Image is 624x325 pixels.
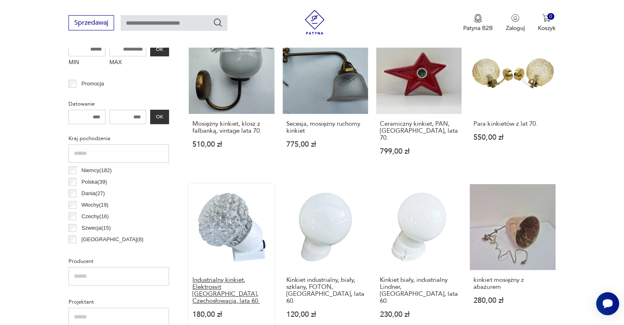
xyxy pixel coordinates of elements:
h3: Secesja, mosiężny ruchomy kinkiet [286,120,364,134]
p: Datowanie [69,99,169,108]
img: Ikonka użytkownika [511,14,519,22]
h3: Ceramiczny kinkiet, PAN, [GEOGRAPHIC_DATA], lata 70. [380,120,458,141]
button: OK [150,110,169,124]
button: 0Koszyk [538,14,555,32]
p: 230,00 zł [380,311,458,318]
label: MIN [69,56,105,69]
button: Patyna B2B [463,14,493,32]
button: Zaloguj [506,14,525,32]
p: Niemcy ( 182 ) [82,166,112,175]
p: Szwecja ( 15 ) [82,224,111,233]
h3: Kinkiet industrialny, biały, szklany, FOTON, [GEOGRAPHIC_DATA], lata 60. [286,277,364,304]
a: Ceramiczny kinkiet, PAN, Niemcy, lata 70.Ceramiczny kinkiet, PAN, [GEOGRAPHIC_DATA], lata 70.799,... [376,28,462,171]
p: Koszyk [538,24,555,32]
p: Projektant [69,297,169,307]
h3: Kinkiet biały, industrialny Lindner, [GEOGRAPHIC_DATA], lata 60. [380,277,458,304]
a: Para kinkietów z lat 70.Para kinkietów z lat 70.550,00 zł [470,28,555,171]
img: Ikona medalu [474,14,482,23]
h3: Industrialny kinkiet, Elektrosvit [GEOGRAPHIC_DATA], Czechosłowacja, lata 60. [192,277,270,304]
p: 550,00 zł [473,134,551,141]
p: 120,00 zł [286,311,364,318]
h3: Mosiężny kinkiet, klosz z falbanką, vintage lata 70. [192,120,270,134]
p: Kraj pochodzenia [69,134,169,143]
label: MAX [110,56,146,69]
a: Mosiężny kinkiet, klosz z falbanką, vintage lata 70.Mosiężny kinkiet, klosz z falbanką, vintage l... [189,28,274,171]
p: 775,00 zł [286,141,364,148]
p: Dania ( 27 ) [82,189,105,198]
p: Polska ( 39 ) [82,177,107,187]
img: Ikona koszyka [542,14,551,22]
p: 180,00 zł [192,311,270,318]
button: OK [150,42,169,56]
p: Włochy ( 19 ) [82,201,109,210]
img: Patyna - sklep z meblami i dekoracjami vintage [302,10,327,35]
p: 799,00 zł [380,148,458,155]
p: 280,00 zł [473,297,551,304]
p: Czechy ( 16 ) [82,212,109,221]
div: 0 [547,13,554,20]
a: Sprzedawaj [69,21,114,26]
p: Producent [69,257,169,266]
a: Ikona medaluPatyna B2B [463,14,493,32]
button: Sprzedawaj [69,15,114,30]
p: Promocja [82,79,104,88]
h3: kinkiet mosiężny z abażurem [473,277,551,290]
h3: Para kinkietów z lat 70. [473,120,551,127]
a: Secesja, mosiężny ruchomy kinkietSecesja, mosiężny ruchomy kinkiet775,00 zł [283,28,368,171]
p: [GEOGRAPHIC_DATA] ( 8 ) [82,235,144,244]
button: Szukaj [213,18,223,28]
p: [GEOGRAPHIC_DATA] ( 6 ) [82,247,144,256]
p: Patyna B2B [463,24,493,32]
iframe: Smartsupp widget button [596,292,619,315]
p: Zaloguj [506,24,525,32]
p: 510,00 zł [192,141,270,148]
